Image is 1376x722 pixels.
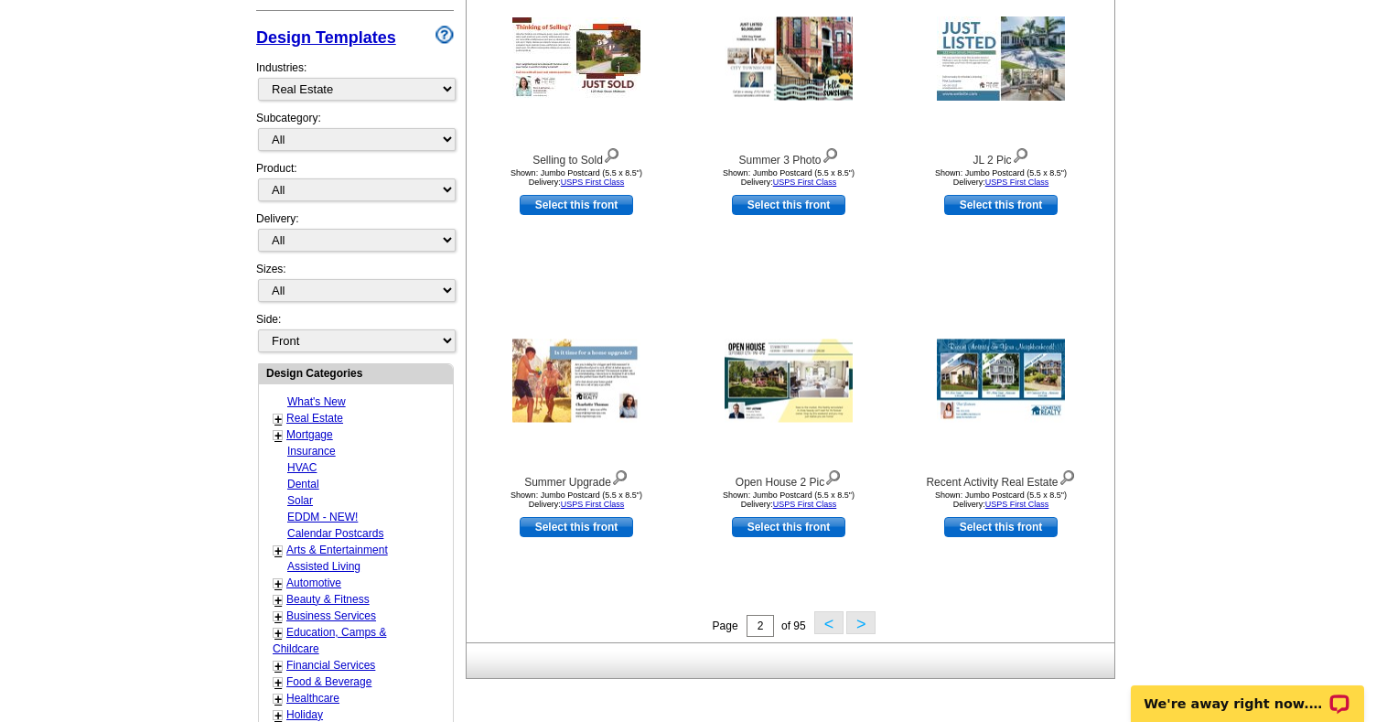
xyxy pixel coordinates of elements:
a: + [274,593,282,608]
img: Recent Activity Real Estate [937,339,1065,423]
a: + [274,544,282,558]
a: + [274,412,282,426]
img: view design details [1012,144,1029,164]
div: Side: [256,311,454,354]
div: Product: [256,160,454,210]
a: + [274,692,282,706]
a: use this design [944,517,1058,537]
div: Shown: Jumbo Postcard (5.5 x 8.5") Delivery: [476,490,677,509]
a: USPS First Class [773,178,837,187]
a: Calendar Postcards [287,527,383,540]
a: Arts & Entertainment [286,544,388,556]
div: JL 2 Pic [900,144,1102,168]
a: Holiday [286,708,323,721]
a: EDDM - NEW! [287,511,358,523]
a: Dental [287,478,319,490]
div: Subcategory: [256,110,454,160]
span: Page [713,620,738,632]
img: view design details [611,466,629,486]
a: Food & Beverage [286,675,371,688]
a: + [274,428,282,443]
span: of 95 [781,620,806,632]
a: Mortgage [286,428,333,441]
a: + [274,577,282,591]
div: Shown: Jumbo Postcard (5.5 x 8.5") Delivery: [688,490,889,509]
div: Selling to Sold [476,144,677,168]
a: + [274,609,282,624]
a: Insurance [287,445,336,458]
img: JL 2 Pic [937,16,1065,101]
a: Assisted Living [287,560,360,573]
div: Shown: Jumbo Postcard (5.5 x 8.5") Delivery: [900,490,1102,509]
a: Solar [287,494,313,507]
div: Summer Upgrade [476,466,677,490]
a: What's New [287,395,346,408]
div: Design Categories [259,364,453,382]
div: Shown: Jumbo Postcard (5.5 x 8.5") Delivery: [476,168,677,187]
a: + [274,675,282,690]
img: view design details [824,466,842,486]
iframe: LiveChat chat widget [1119,664,1376,722]
a: HVAC [287,461,317,474]
div: Delivery: [256,210,454,261]
div: Shown: Jumbo Postcard (5.5 x 8.5") Delivery: [688,168,889,187]
img: view design details [822,144,839,164]
a: use this design [732,195,845,215]
img: view design details [1059,466,1076,486]
div: Sizes: [256,261,454,311]
a: USPS First Class [561,178,625,187]
img: Summer 3 Photo [725,17,853,101]
a: use this design [732,517,845,537]
a: use this design [944,195,1058,215]
div: Recent Activity Real Estate [900,466,1102,490]
a: use this design [520,195,633,215]
img: view design details [603,144,620,164]
img: design-wizard-help-icon.png [435,26,454,44]
div: Industries: [256,50,454,110]
a: Real Estate [286,412,343,425]
a: USPS First Class [985,500,1049,509]
a: Business Services [286,609,376,622]
img: Open House 2 Pic [725,339,853,423]
div: Shown: Jumbo Postcard (5.5 x 8.5") Delivery: [900,168,1102,187]
button: > [846,611,876,634]
div: Summer 3 Photo [688,144,889,168]
img: Summer Upgrade [512,339,640,423]
a: + [274,626,282,641]
a: Automotive [286,577,341,589]
a: Financial Services [286,659,375,672]
a: USPS First Class [773,500,837,509]
a: USPS First Class [561,500,625,509]
a: Beauty & Fitness [286,593,370,606]
a: + [274,659,282,674]
div: Open House 2 Pic [688,466,889,490]
a: Education, Camps & Childcare [273,626,386,655]
img: Selling to Sold [512,17,640,100]
a: USPS First Class [985,178,1049,187]
a: use this design [520,517,633,537]
a: Healthcare [286,692,339,705]
a: Design Templates [256,28,396,47]
button: < [814,611,844,634]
